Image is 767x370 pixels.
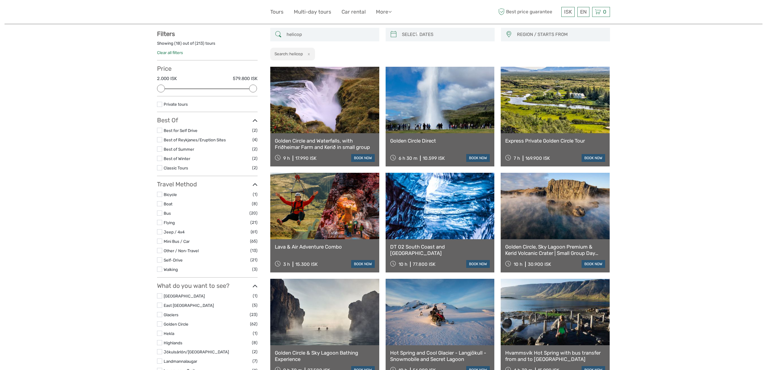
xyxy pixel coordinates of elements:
a: Self-Drive [164,258,183,262]
a: Multi-day tours [294,8,331,16]
div: 77.800 ISK [413,262,435,267]
a: book now [582,154,605,162]
img: 579-c3ad521b-b2e6-4e2f-ac42-c21f71cf5781_logo_small.jpg [157,5,193,19]
span: (65) [250,238,258,245]
a: Jeep / 4x4 [164,230,185,234]
a: Hot Spring and Cool Glacier - Langjökull - Snowmobile and Secret Lagoon [390,350,490,362]
label: 213 [196,40,203,46]
span: 3 h [283,262,290,267]
div: 169.900 ISK [525,156,550,161]
input: SELECT DATES [400,29,492,40]
span: (2) [252,155,258,162]
a: Boat [164,201,172,206]
span: (21) [250,256,258,263]
a: Golden Circle [164,322,188,327]
h3: Travel Method [157,181,258,188]
span: (1) [253,191,258,198]
span: (1) [253,330,258,337]
a: Private tours [164,102,188,107]
span: 0 [602,9,607,15]
a: More [376,8,392,16]
a: Mini Bus / Car [164,239,190,244]
span: (21) [250,219,258,226]
a: Golden Circle and Waterfalls, with Friðheimar Farm and Kerið in small group [275,138,375,150]
span: (5) [252,302,258,309]
h3: What do you want to see? [157,282,258,289]
a: Lava & Air Adventure Combo [275,244,375,250]
a: Classic Tours [164,166,188,170]
input: SEARCH [284,29,376,40]
span: 6 h 30 m [399,156,417,161]
label: 18 [176,40,180,46]
span: (62) [250,320,258,327]
span: (23) [250,311,258,318]
button: x [304,51,312,57]
a: Best of Reykjanes/Eruption Sites [164,137,226,142]
span: (3) [252,266,258,273]
span: (2) [252,348,258,355]
button: Open LiveChat chat widget [69,9,77,17]
span: (13) [250,247,258,254]
a: East [GEOGRAPHIC_DATA] [164,303,214,308]
div: 15.300 ISK [295,262,318,267]
span: (2) [252,146,258,153]
a: [GEOGRAPHIC_DATA] [164,294,205,298]
span: (61) [251,228,258,235]
a: Best of Summer [164,147,194,152]
a: Landmannalaugar [164,359,197,364]
span: (8) [252,339,258,346]
a: Express Private Golden Circle Tour [505,138,605,144]
a: Bus [164,211,171,216]
strong: Filters [157,30,175,37]
span: (2) [252,164,258,171]
span: 10 h [399,262,407,267]
span: Best price guarantee [497,7,560,17]
a: Clear all filters [157,50,183,55]
a: Golden Circle & Sky Lagoon Bathing Experience [275,350,375,362]
a: Flying [164,220,175,225]
a: Golden Circle, Sky Lagoon Premium & Kerid Volcanic Crater | Small Group Day Tour [505,244,605,256]
a: book now [351,260,375,268]
a: Highlands [164,340,182,345]
a: Golden Circle Direct [390,138,490,144]
a: Bicycle [164,192,177,197]
a: book now [582,260,605,268]
a: book now [466,260,490,268]
span: ISK [564,9,572,15]
span: (8) [252,200,258,207]
h3: Best Of [157,117,258,124]
a: Hekla [164,331,174,336]
label: 2.000 ISK [157,76,177,82]
a: Glaciers [164,312,178,317]
span: 7 h [514,156,520,161]
span: (20) [249,210,258,217]
div: EN [577,7,589,17]
span: 10 h [514,262,522,267]
span: 9 h [283,156,290,161]
a: Hvammsvík Hot Spring with bus transfer from and to [GEOGRAPHIC_DATA] [505,350,605,362]
span: (1) [253,292,258,299]
div: Showing ( ) out of ( ) tours [157,40,258,50]
button: REGION / STARTS FROM [514,30,607,40]
label: 579.800 ISK [233,76,258,82]
div: 30.900 ISK [528,262,551,267]
span: (4) [252,136,258,143]
a: book now [351,154,375,162]
a: Jökulsárlón/[GEOGRAPHIC_DATA] [164,349,229,354]
a: DT 02 South Coast and [GEOGRAPHIC_DATA] [390,244,490,256]
h3: Price [157,65,258,72]
p: We're away right now. Please check back later! [8,11,68,15]
span: (7) [252,358,258,365]
h2: Search: helicop [274,51,303,56]
div: 10.599 ISK [423,156,445,161]
a: Car rental [342,8,366,16]
a: Best of Winter [164,156,190,161]
a: Walking [164,267,178,272]
a: book now [466,154,490,162]
div: 17.990 ISK [295,156,316,161]
a: Other / Non-Travel [164,248,199,253]
a: Best for Self Drive [164,128,197,133]
a: Tours [270,8,284,16]
span: (2) [252,127,258,134]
